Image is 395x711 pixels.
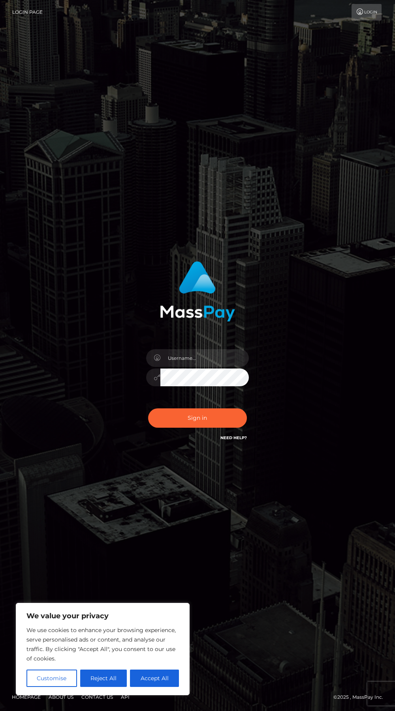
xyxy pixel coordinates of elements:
a: Login [352,4,382,21]
p: We use cookies to enhance your browsing experience, serve personalised ads or content, and analys... [26,625,179,663]
a: Contact Us [78,691,116,703]
div: © 2025 , MassPay Inc. [333,693,389,702]
a: Login Page [12,4,43,21]
a: Homepage [9,691,44,703]
div: We value your privacy [16,603,190,695]
button: Sign in [148,408,247,428]
a: API [118,691,133,703]
input: Username... [160,349,249,367]
button: Accept All [130,670,179,687]
a: About Us [45,691,77,703]
button: Customise [26,670,77,687]
a: Need Help? [220,435,247,440]
img: MassPay Login [160,261,235,322]
p: We value your privacy [26,611,179,621]
button: Reject All [80,670,127,687]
